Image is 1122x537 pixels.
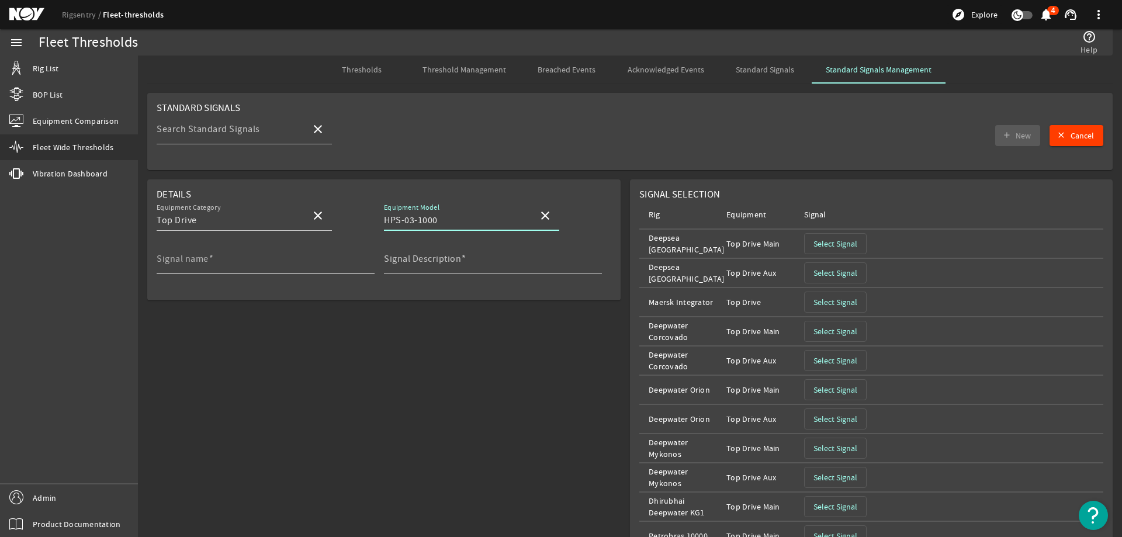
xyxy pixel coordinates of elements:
mat-icon: notifications [1039,8,1053,22]
div: Maersk Integrator [649,296,722,308]
div: Signal [804,209,877,220]
span: Select Signal [813,325,857,337]
div: Fleet Thresholds [39,37,138,48]
mat-label: Signal name [157,253,209,265]
span: Help [1081,44,1097,56]
button: Select Signal [804,408,867,429]
div: Equipment [726,209,799,220]
mat-icon: menu [9,36,23,50]
span: Fleet Wide Thresholds [33,141,113,153]
div: Top Drive Main [726,384,799,396]
span: Standard Signals [736,65,794,74]
div: Deepwater Mykonos [649,466,722,489]
span: Thresholds [342,65,382,74]
button: Cancel [1050,125,1103,146]
span: Admin [33,492,56,504]
span: Select Signal [813,472,857,483]
span: Rig List [33,63,58,74]
div: Top Drive [726,296,799,308]
button: Select Signal [804,467,867,488]
span: Select Signal [813,238,857,250]
a: Rigsentry [62,9,103,20]
button: Select Signal [804,262,867,283]
mat-icon: close [311,209,325,223]
button: Select Signal [804,321,867,342]
div: Top Drive Main [726,238,799,250]
span: Signal Selection [639,188,720,200]
span: Details [157,188,191,200]
button: Select Signal [804,438,867,459]
mat-icon: close [311,122,325,136]
div: Top Drive Aux [726,355,799,366]
span: Select Signal [813,384,857,396]
span: Select Signal [813,501,857,512]
mat-label: Equipment Model [384,203,439,212]
span: Threshold Management [423,65,506,74]
button: more_vert [1085,1,1113,29]
span: Cancel [1071,130,1094,141]
button: Select Signal [804,233,867,254]
span: Standard Signals Management [826,65,931,74]
mat-label: Search Standard Signals [157,123,260,135]
div: Top Drive Main [726,325,799,337]
mat-label: Signal Description [384,253,461,265]
span: Equipment Comparison [33,115,119,127]
div: Top Drive Aux [726,267,799,279]
div: Top Drive Aux [726,413,799,425]
span: Product Documentation [33,518,120,530]
button: Open Resource Center [1079,501,1108,530]
div: Deepwater Orion [649,384,722,396]
mat-icon: explore [951,8,965,22]
div: Deepwater Corcovado [649,349,722,372]
span: Select Signal [813,296,857,308]
div: Dhirubhai Deepwater KG1 [649,495,722,518]
mat-icon: help_outline [1082,30,1096,44]
span: Select Signal [813,413,857,425]
span: Acknowledged Events [628,65,704,74]
div: Deepsea [GEOGRAPHIC_DATA] [649,261,722,285]
div: Deepsea [GEOGRAPHIC_DATA] [649,232,722,255]
button: Select Signal [804,379,867,400]
div: Deepwater Mykonos [649,436,722,460]
mat-icon: close [538,209,552,223]
div: Top Drive Main [726,501,799,512]
div: Rig [649,209,722,220]
div: Top Drive Main [726,442,799,454]
span: Select Signal [813,355,857,366]
span: Explore [971,9,998,20]
button: 4 [1040,9,1052,21]
input: Search [157,213,302,227]
div: Deepwater Orion [649,413,722,425]
a: Fleet-thresholds [103,9,164,20]
span: BOP List [33,89,63,101]
span: Select Signal [813,267,857,279]
button: Select Signal [804,350,867,371]
span: Select Signal [813,442,857,454]
button: Select Signal [804,292,867,313]
mat-icon: vibration [9,167,23,181]
span: Standard Signals [157,102,240,114]
input: Search [384,213,529,227]
mat-label: Equipment Category [157,203,221,212]
span: Breached Events [538,65,595,74]
button: Explore [947,5,1002,24]
span: Vibration Dashboard [33,168,108,179]
div: Deepwater Corcovado [649,320,722,343]
div: Top Drive Aux [726,472,799,483]
button: Select Signal [804,496,867,517]
mat-icon: support_agent [1064,8,1078,22]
